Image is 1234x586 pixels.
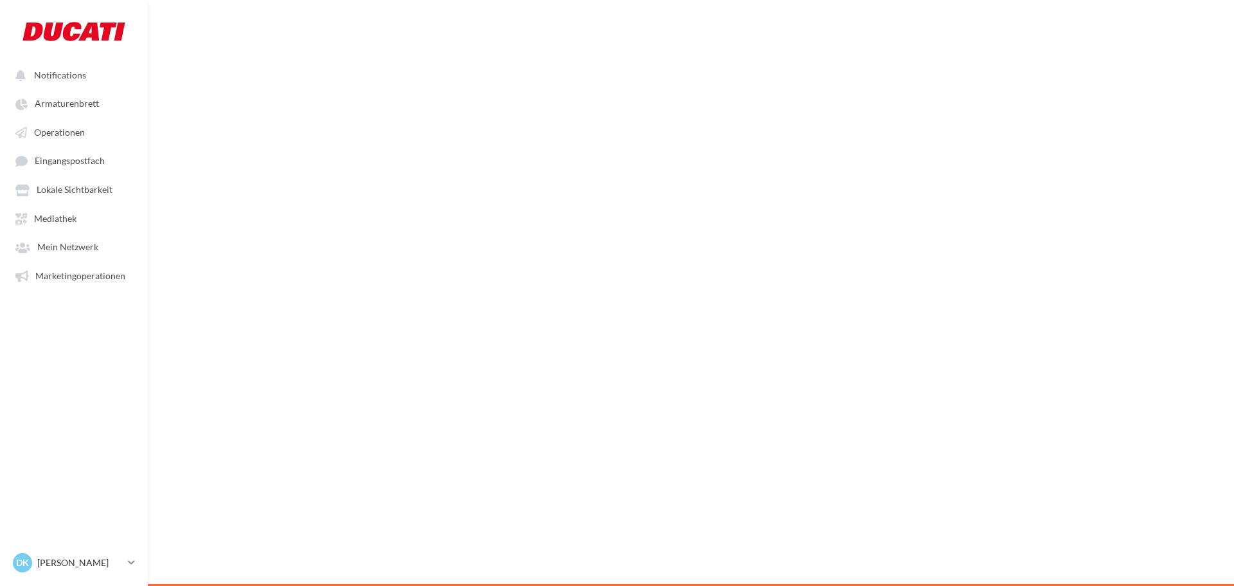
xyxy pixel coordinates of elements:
a: Mein Netzwerk [8,235,140,258]
a: DK [PERSON_NAME] [10,551,138,575]
span: Lokale Sichtbarkeit [37,185,112,196]
a: Mediathek [8,206,140,230]
a: Operationen [8,120,140,143]
span: Eingangspostfach [35,156,105,167]
span: Operationen [34,127,85,138]
span: DK [16,556,29,569]
span: Armaturenbrett [35,98,99,109]
a: Marketingoperationen [8,264,140,287]
a: Lokale Sichtbarkeit [8,178,140,201]
button: Notifications [8,63,135,86]
span: Mein Netzwerk [37,242,98,253]
a: Armaturenbrett [8,91,140,114]
span: Marketingoperationen [35,270,125,281]
a: Eingangspostfach [8,149,140,172]
span: Mediathek [34,213,76,224]
p: [PERSON_NAME] [37,556,123,569]
span: Notifications [34,69,86,80]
